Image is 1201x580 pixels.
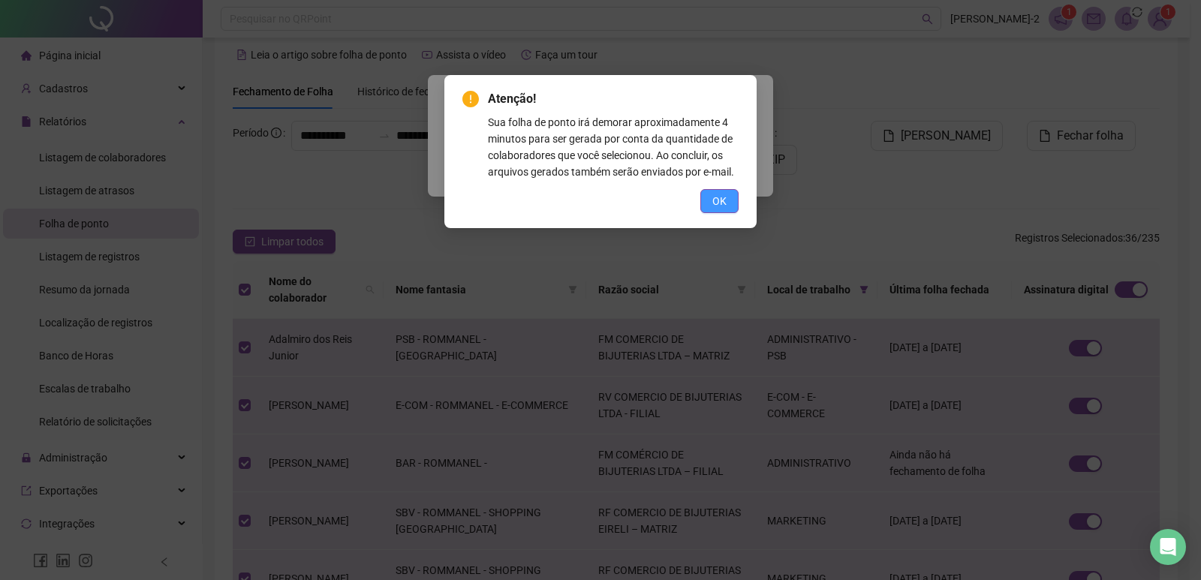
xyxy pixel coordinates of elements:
span: exclamation-circle [462,91,479,107]
button: OK [700,189,739,213]
div: Sua folha de ponto irá demorar aproximadamente 4 minutos para ser gerada por conta da quantidade ... [488,114,739,180]
div: Open Intercom Messenger [1150,529,1186,565]
span: OK [712,193,727,209]
span: Atenção! [488,90,739,108]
